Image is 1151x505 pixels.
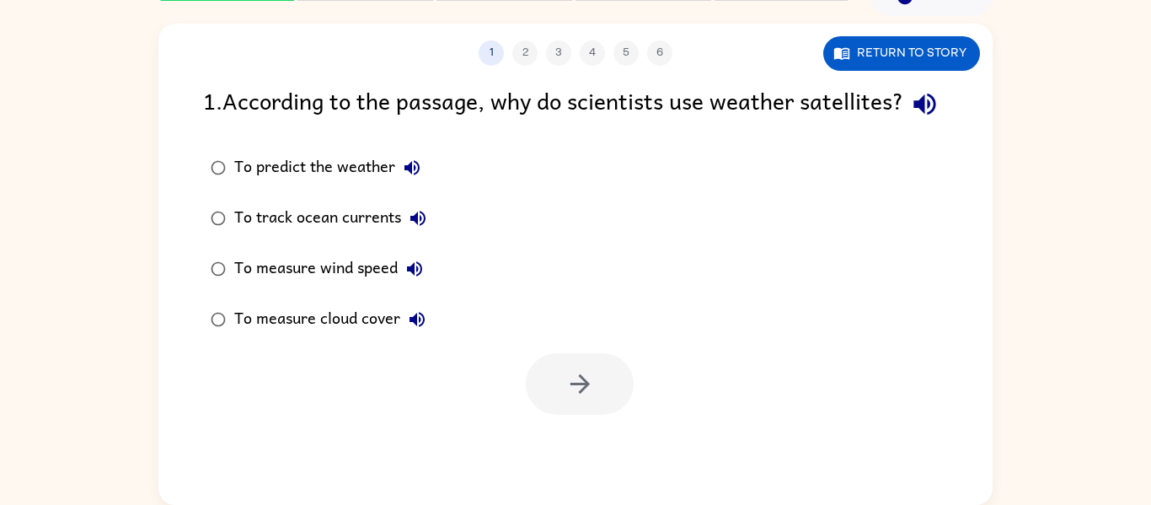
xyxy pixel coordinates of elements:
div: 1 . According to the passage, why do scientists use weather satellites? [203,83,948,126]
div: To measure wind speed [234,252,431,286]
button: Return to story [823,36,980,71]
button: To track ocean currents [401,201,435,235]
div: To predict the weather [234,151,429,185]
button: To measure cloud cover [400,303,434,336]
button: To measure wind speed [398,252,431,286]
div: To measure cloud cover [234,303,434,336]
button: 1 [479,40,504,66]
div: To track ocean currents [234,201,435,235]
button: To predict the weather [395,151,429,185]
